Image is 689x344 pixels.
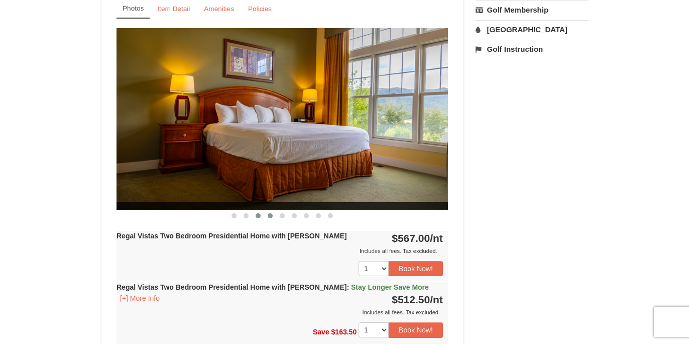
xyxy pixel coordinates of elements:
a: Golf Instruction [476,40,588,58]
a: [GEOGRAPHIC_DATA] [476,20,588,39]
span: Save [313,328,329,336]
strong: $567.00 [392,232,443,244]
strong: Regal Vistas Two Bedroom Presidential Home with [PERSON_NAME] [117,232,347,240]
span: $163.50 [331,328,357,336]
span: /nt [430,294,443,305]
img: 18876286-339-7b9669bc.jpg [117,28,448,210]
small: Item Detail [157,5,190,13]
span: : [347,283,349,291]
small: Policies [248,5,272,13]
div: Includes all fees. Tax excluded. [117,246,443,256]
button: Book Now! [389,322,443,337]
button: [+] More Info [117,293,163,304]
div: Includes all fees. Tax excluded. [117,307,443,317]
span: $512.50 [392,294,430,305]
span: /nt [430,232,443,244]
small: Amenities [204,5,234,13]
span: Stay Longer Save More [351,283,429,291]
strong: Regal Vistas Two Bedroom Presidential Home with [PERSON_NAME] [117,283,429,291]
small: Photos [123,5,144,12]
a: Golf Membership [476,1,588,19]
button: Book Now! [389,261,443,276]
